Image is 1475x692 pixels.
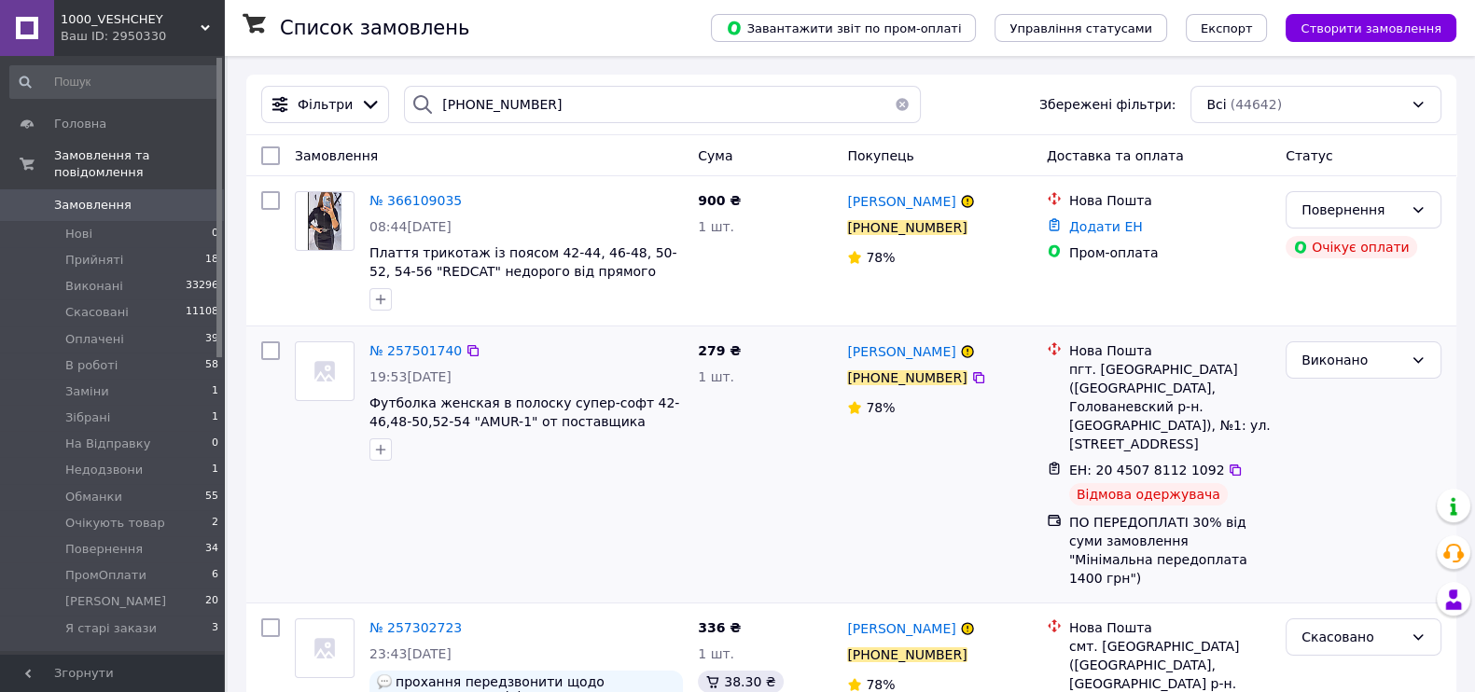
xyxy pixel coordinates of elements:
[212,409,218,426] span: 1
[1069,513,1271,588] div: ПО ПЕРЕДОПЛАТІ 30% від суми замовлення "Мінімальна передоплата 1400 грн")
[847,619,955,638] a: [PERSON_NAME]
[847,344,955,359] span: [PERSON_NAME]
[698,193,741,208] span: 900 ₴
[186,278,218,295] span: 33296
[726,20,961,36] span: Завантажити звіт по пром-оплаті
[65,252,123,269] span: Прийняті
[65,226,92,242] span: Нові
[1069,618,1271,637] div: Нова Пошта
[369,620,462,635] a: № 257302723
[1047,148,1184,163] span: Доставка та оплата
[866,250,895,265] span: 78%
[1231,97,1282,112] span: (44642)
[369,395,679,429] a: Футболка женская в полоску супер-софт 42-46,48-50,52-54 "AMUR-1" от поставщика
[295,618,355,678] a: Фото товару
[698,646,734,661] span: 1 шт.
[65,383,109,400] span: Заміни
[847,220,967,235] div: [PHONE_NUMBER]
[295,191,355,251] a: Фото товару
[61,28,224,45] div: Ваш ID: 2950330
[1069,191,1271,210] div: Нова Пошта
[1069,463,1225,477] span: ЕН: 20 4507 8112 1092
[369,646,452,661] span: 23:43[DATE]
[212,462,218,478] span: 1
[1267,20,1456,35] a: Створити замовлення
[847,148,913,163] span: Покупець
[205,489,218,505] span: 55
[308,192,342,250] img: Фото товару
[369,245,676,298] span: Плаття трикотаж із поясом 42-44, 46-48, 50-52, 54-56 "REDCAT" недорого від прямого постачальника
[1286,236,1417,258] div: Очікує оплати
[1201,21,1253,35] span: Експорт
[377,674,392,689] img: :speech_balloon:
[1301,627,1403,647] div: Скасовано
[847,342,955,361] a: [PERSON_NAME]
[404,86,920,123] input: Пошук за номером замовлення, ПІБ покупця, номером телефону, Email, номером накладної
[65,489,122,505] span: Обманки
[1069,219,1143,234] a: Додати ЕН
[298,95,353,114] span: Фільтри
[65,462,143,478] span: Недодзвони
[995,14,1167,42] button: Управління статусами
[65,436,150,452] span: На Відправку
[212,567,218,584] span: 6
[1009,21,1152,35] span: Управління статусами
[280,17,469,39] h1: Список замовлень
[369,219,452,234] span: 08:44[DATE]
[847,647,967,662] div: [PHONE_NUMBER]
[369,193,462,208] a: № 366109035
[205,252,218,269] span: 18
[1286,14,1456,42] button: Створити замовлення
[65,620,157,637] span: Я старі закази
[1069,360,1271,453] div: пгт. [GEOGRAPHIC_DATA] ([GEOGRAPHIC_DATA], Голованевский р-н. [GEOGRAPHIC_DATA]), №1: ул. [STREET...
[1301,200,1403,220] div: Повернення
[698,343,741,358] span: 279 ₴
[65,515,165,532] span: Очікують товар
[1039,95,1176,114] span: Збережені фільтри:
[205,593,218,610] span: 20
[9,65,220,99] input: Пошук
[711,14,976,42] button: Завантажити звіт по пром-оплаті
[295,341,355,401] a: Фото товару
[205,541,218,558] span: 34
[847,370,967,385] div: [PHONE_NUMBER]
[1286,148,1333,163] span: Статус
[369,369,452,384] span: 19:53[DATE]
[212,436,218,452] span: 0
[65,304,129,321] span: Скасовані
[54,116,106,132] span: Головна
[866,677,895,692] span: 78%
[1301,21,1441,35] span: Створити замовлення
[1069,341,1271,360] div: Нова Пошта
[1206,95,1226,114] span: Всі
[65,331,124,348] span: Оплачені
[205,331,218,348] span: 39
[65,409,110,426] span: Зібрані
[212,226,218,242] span: 0
[65,567,146,584] span: ПромОплати
[698,620,741,635] span: 336 ₴
[295,148,378,163] span: Замовлення
[65,357,118,374] span: В роботі
[1186,14,1268,42] button: Експорт
[847,621,955,636] span: [PERSON_NAME]
[866,400,895,415] span: 78%
[65,278,123,295] span: Виконані
[205,357,218,374] span: 58
[369,343,462,358] a: № 257501740
[54,147,224,181] span: Замовлення та повідомлення
[847,192,955,211] a: [PERSON_NAME]
[1069,243,1271,262] div: Пром-оплата
[698,148,732,163] span: Cума
[698,369,734,384] span: 1 шт.
[698,219,734,234] span: 1 шт.
[884,86,921,123] button: Очистить
[65,593,166,610] span: [PERSON_NAME]
[1301,350,1403,370] div: Виконано
[847,194,955,209] span: [PERSON_NAME]
[61,11,201,28] span: 1000_VESHCHEY
[1069,483,1228,505] div: Відмова одержувача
